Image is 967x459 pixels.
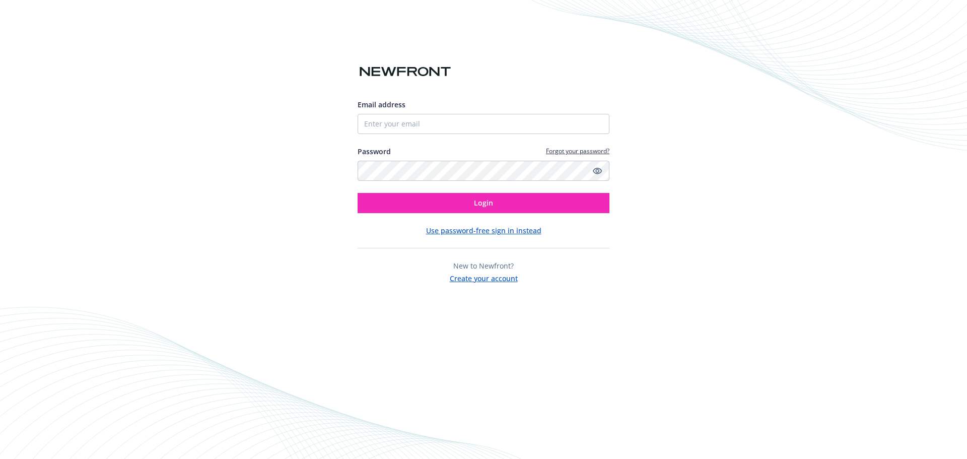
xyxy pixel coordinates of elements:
[453,261,514,271] span: New to Newfront?
[474,198,493,208] span: Login
[358,100,405,109] span: Email address
[358,193,609,213] button: Login
[358,114,609,134] input: Enter your email
[358,161,609,181] input: Enter your password
[358,146,391,157] label: Password
[358,63,453,81] img: Newfront logo
[546,147,609,155] a: Forgot your password?
[426,225,541,236] button: Use password-free sign in instead
[450,271,518,284] button: Create your account
[591,165,603,177] a: Show password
